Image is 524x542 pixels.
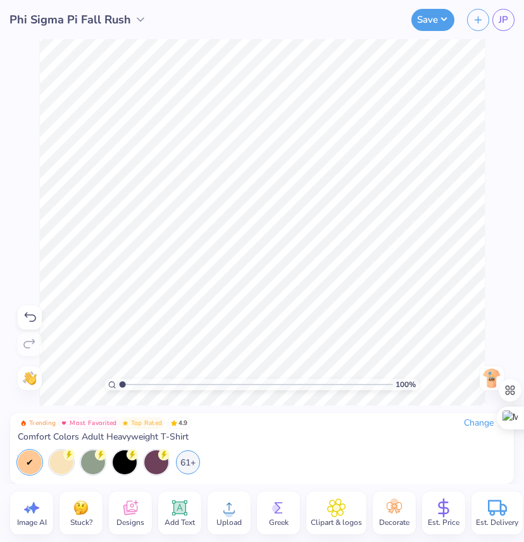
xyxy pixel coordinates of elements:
span: Decorate [379,517,409,527]
span: Upload [216,517,242,527]
span: Designs [116,517,144,527]
span: Greek [269,517,289,527]
span: Est. Delivery [476,517,518,527]
span: Most Favorited [70,420,116,426]
span: 4.9 [167,417,191,429]
span: Phi Sigma Pi Fall Rush [9,11,131,28]
img: Most Favorited sort [61,420,67,426]
button: Badge Button [18,417,58,429]
span: Image AI [17,517,47,527]
span: Add Text [165,517,195,527]
span: Stuck? [70,517,92,527]
img: Stuck? [72,498,90,517]
a: JP [492,9,515,31]
button: Badge Button [58,417,119,429]
span: Clipart & logos [311,517,362,527]
img: Trending sort [20,420,27,426]
span: 100 % [396,379,416,390]
span: JP [499,13,508,27]
img: Back [482,368,502,388]
div: 61+ [176,450,200,474]
img: Top Rated sort [122,420,128,426]
span: Trending [29,420,56,426]
button: Save [411,9,454,31]
span: Top Rated [131,420,163,426]
span: Est. Price [428,517,459,527]
span: Comfort Colors Adult Heavyweight T-Shirt [18,431,189,443]
div: Change [464,417,506,429]
button: Badge Button [120,417,165,429]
